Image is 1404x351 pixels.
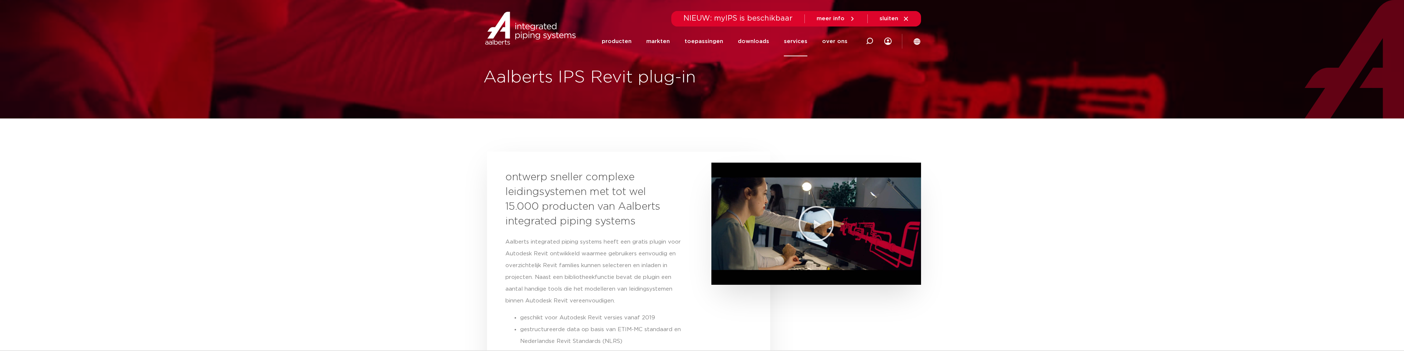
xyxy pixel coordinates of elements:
div: Video afspelen [798,205,835,242]
a: markten [646,26,670,56]
a: meer info [817,15,856,22]
span: sluiten [879,16,898,21]
p: Aalberts integrated piping systems heeft een gratis plugin voor Autodesk Revit ontwikkeld waarmee... [505,236,686,307]
nav: Menu [602,26,847,56]
a: over ons [822,26,847,56]
li: geschikt voor Autodesk Revit versies vanaf 2019 [520,312,686,324]
a: services [784,26,807,56]
li: gestructureerde data op basis van ETIM-MC standaard en Nederlandse Revit Standards (NLRS) [520,324,686,347]
span: meer info [817,16,845,21]
a: toepassingen [685,26,723,56]
h1: Aalberts IPS Revit plug-in [483,66,1401,89]
a: downloads [738,26,769,56]
a: producten [602,26,632,56]
a: sluiten [879,15,909,22]
h3: ontwerp sneller complexe leidingsystemen met tot wel 15.000 producten van Aalberts integrated pip... [505,170,667,229]
div: my IPS [884,26,892,56]
span: NIEUW: myIPS is beschikbaar [683,15,793,22]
